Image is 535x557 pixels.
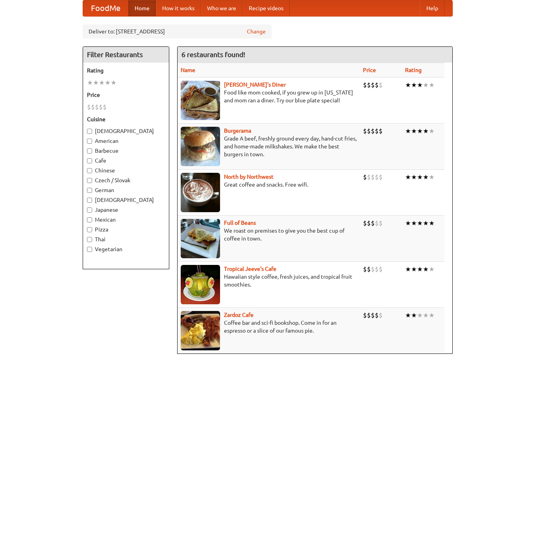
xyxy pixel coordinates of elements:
[87,139,92,144] input: American
[423,265,429,274] li: ★
[83,47,169,63] h4: Filter Restaurants
[247,28,266,35] a: Change
[224,312,254,318] b: Zardoz Cafe
[423,127,429,135] li: ★
[405,173,411,181] li: ★
[87,245,165,253] label: Vegetarian
[363,173,367,181] li: $
[429,81,435,89] li: ★
[87,91,165,99] h5: Price
[201,0,243,16] a: Who we are
[405,311,411,320] li: ★
[375,173,379,181] li: $
[87,127,165,135] label: [DEMOGRAPHIC_DATA]
[87,188,92,193] input: German
[87,237,92,242] input: Thai
[367,127,371,135] li: $
[417,173,423,181] li: ★
[105,78,111,87] li: ★
[417,81,423,89] li: ★
[87,167,165,174] label: Chinese
[363,81,367,89] li: $
[87,147,165,155] label: Barbecue
[379,81,383,89] li: $
[411,127,417,135] li: ★
[429,265,435,274] li: ★
[224,266,276,272] a: Tropical Jeeve's Cafe
[87,157,165,165] label: Cafe
[375,311,379,320] li: $
[156,0,201,16] a: How it works
[420,0,444,16] a: Help
[379,311,383,320] li: $
[111,78,117,87] li: ★
[379,265,383,274] li: $
[87,78,93,87] li: ★
[367,265,371,274] li: $
[371,219,375,228] li: $
[371,173,375,181] li: $
[371,311,375,320] li: $
[405,81,411,89] li: ★
[224,81,286,88] a: [PERSON_NAME]'s Diner
[87,168,92,173] input: Chinese
[367,173,371,181] li: $
[181,219,220,258] img: beans.jpg
[181,127,220,166] img: burgerama.jpg
[181,135,357,158] p: Grade A beef, freshly ground every day, hand-cut fries, and home-made milkshakes. We make the bes...
[224,174,274,180] a: North by Northwest
[224,128,251,134] b: Burgerama
[224,220,256,226] b: Full of Beans
[411,219,417,228] li: ★
[429,173,435,181] li: ★
[87,227,92,232] input: Pizza
[181,265,220,304] img: jeeves.jpg
[83,24,272,39] div: Deliver to: [STREET_ADDRESS]
[103,103,107,111] li: $
[181,51,245,58] ng-pluralize: 6 restaurants found!
[83,0,128,16] a: FoodMe
[411,81,417,89] li: ★
[87,217,92,222] input: Mexican
[371,81,375,89] li: $
[411,265,417,274] li: ★
[181,81,220,120] img: sallys.jpg
[181,311,220,350] img: zardoz.jpg
[363,219,367,228] li: $
[363,67,376,73] a: Price
[128,0,156,16] a: Home
[91,103,95,111] li: $
[423,173,429,181] li: ★
[375,265,379,274] li: $
[429,311,435,320] li: ★
[243,0,290,16] a: Recipe videos
[87,247,92,252] input: Vegetarian
[181,181,357,189] p: Great coffee and snacks. Free wifi.
[87,129,92,134] input: [DEMOGRAPHIC_DATA]
[429,219,435,228] li: ★
[417,311,423,320] li: ★
[371,127,375,135] li: $
[87,186,165,194] label: German
[87,226,165,233] label: Pizza
[375,219,379,228] li: $
[367,81,371,89] li: $
[417,127,423,135] li: ★
[87,198,92,203] input: [DEMOGRAPHIC_DATA]
[87,137,165,145] label: American
[87,206,165,214] label: Japanese
[181,319,357,335] p: Coffee bar and sci-fi bookshop. Come in for an espresso or a slice of our famous pie.
[405,67,422,73] a: Rating
[417,219,423,228] li: ★
[363,265,367,274] li: $
[363,127,367,135] li: $
[87,178,92,183] input: Czech / Slovak
[417,265,423,274] li: ★
[379,127,383,135] li: $
[379,173,383,181] li: $
[379,219,383,228] li: $
[87,196,165,204] label: [DEMOGRAPHIC_DATA]
[87,235,165,243] label: Thai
